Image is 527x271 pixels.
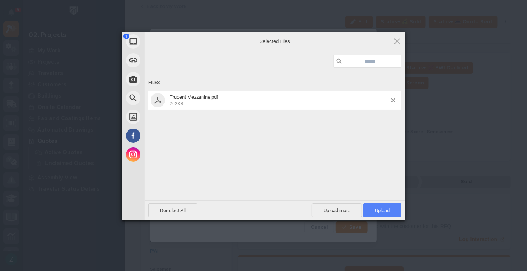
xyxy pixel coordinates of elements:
span: Trucent Mezzanine.pdf [170,94,219,100]
div: My Device [122,32,213,51]
span: Deselect All [148,203,197,217]
span: Trucent Mezzanine.pdf [167,94,391,107]
div: Take Photo [122,70,213,89]
div: Web Search [122,89,213,107]
div: Link (URL) [122,51,213,70]
div: Facebook [122,126,213,145]
span: Upload [375,208,390,213]
div: Instagram [122,145,213,164]
span: Click here or hit ESC to close picker [393,37,401,45]
span: Upload [363,203,401,217]
span: Selected Files [199,38,350,44]
span: Upload more [312,203,362,217]
span: 202KB [170,101,183,106]
span: 1 [123,34,129,39]
div: Unsplash [122,107,213,126]
div: Files [148,76,401,90]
